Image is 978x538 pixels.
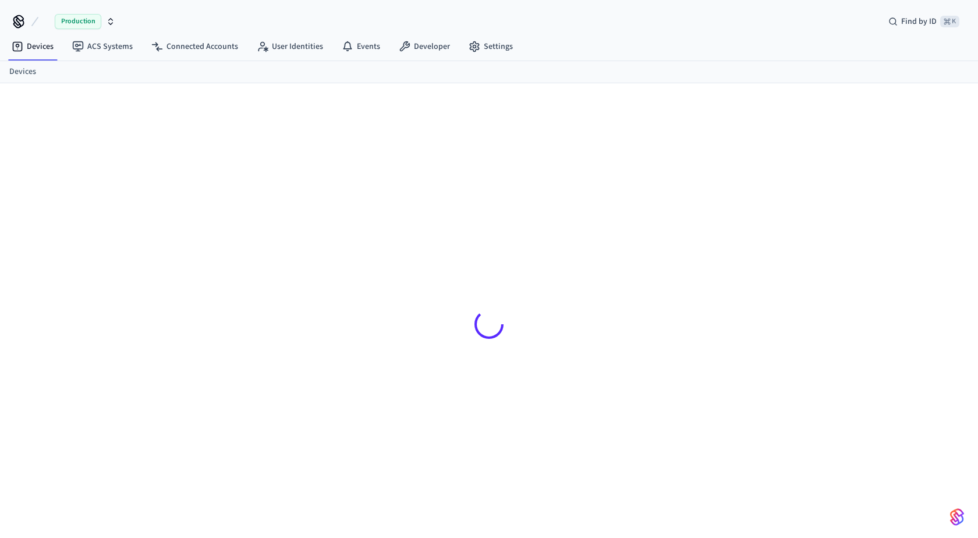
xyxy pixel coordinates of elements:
a: Settings [459,36,522,57]
a: Events [332,36,389,57]
span: Production [55,14,101,29]
span: Find by ID [901,16,937,27]
div: Find by ID⌘ K [879,11,969,32]
img: SeamLogoGradient.69752ec5.svg [950,508,964,526]
a: Developer [389,36,459,57]
a: ACS Systems [63,36,142,57]
span: ⌘ K [940,16,959,27]
a: Devices [2,36,63,57]
a: Devices [9,66,36,78]
a: User Identities [247,36,332,57]
a: Connected Accounts [142,36,247,57]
